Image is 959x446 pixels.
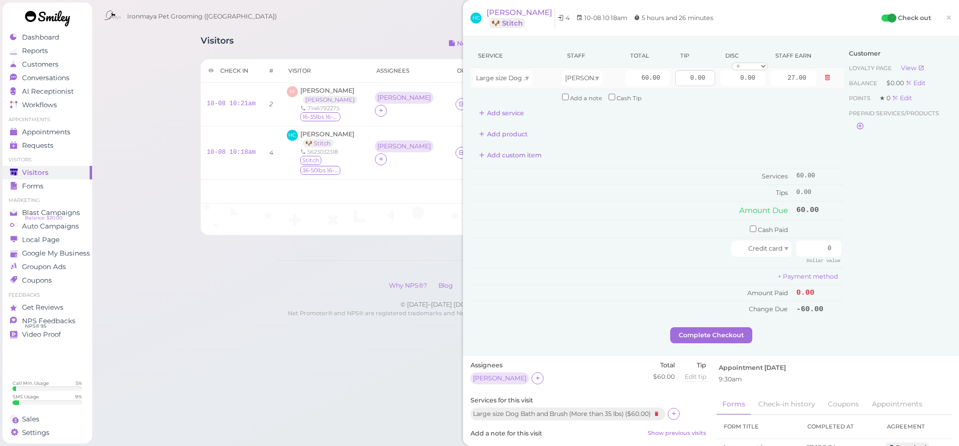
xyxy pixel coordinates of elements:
span: M [287,86,298,97]
span: Settings [22,428,50,437]
button: Notes [440,36,484,52]
div: $60.00 [653,372,675,381]
span: HC [470,13,482,24]
th: Agreement [879,415,951,438]
th: Completed at [800,415,879,438]
span: Video Proof [22,330,61,339]
a: Google My Business [3,247,92,260]
a: Check-in history [752,394,821,415]
span: Prepaid services/products [849,108,939,118]
span: × [945,11,952,25]
span: ★ 0 [879,94,892,102]
h1: Visitors [201,36,234,54]
span: 4 [566,14,570,22]
div: [PERSON_NAME] [375,92,436,105]
td: Tips [470,185,794,201]
small: Cash Tip [617,95,642,102]
td: 60.00 [794,201,844,219]
a: Get Reviews [3,301,92,314]
div: 7146792275 [300,104,362,112]
a: [PERSON_NAME] 🐶 Stitch [487,8,555,29]
a: Settings [3,426,92,439]
div: 5623032318 [300,148,363,156]
span: [PERSON_NAME] [300,130,354,138]
span: Blast Campaigns [22,208,80,217]
a: View [901,64,924,72]
small: Net Promoter® and NPS® are registered trademarks and Net Promoter Score and Net Promoter System a... [288,310,763,326]
a: [PERSON_NAME] [PERSON_NAME] [300,87,362,103]
a: NPS Feedbacks NPS® 95 [3,314,92,328]
a: Blast Campaigns Balance: $20.00 [3,206,92,219]
span: Sales [22,415,40,423]
label: Appointment [DATE] [719,363,786,372]
span: Ironmaya Pet Grooming ([GEOGRAPHIC_DATA]) [127,3,277,31]
span: Local Page [22,236,60,244]
a: [PERSON_NAME] [303,96,357,104]
span: Reports [22,47,48,55]
span: Loyalty page [849,65,893,72]
th: Staff earn [768,44,819,68]
span: [PERSON_NAME] [300,87,354,94]
a: Requests [3,139,92,152]
span: Visitors [22,168,49,177]
span: [PERSON_NAME] [487,8,552,17]
span: Google My Business [22,249,90,258]
a: Forms [716,394,751,415]
a: Appointments [866,394,928,415]
span: 0.00 [796,289,814,297]
li: 10-08 10:18am [574,13,630,23]
li: Marketing [3,197,92,204]
span: Workflows [22,101,57,109]
span: Stitch [300,156,321,165]
a: AI Receptionist [3,85,92,98]
a: Show previous visits [648,429,706,438]
span: Groupon Ads [22,263,66,271]
span: Balance [849,80,879,87]
th: Check in [201,59,262,83]
div: Call Min. Usage [13,380,49,386]
span: NPS Feedbacks [22,317,76,325]
td: 60.00 [794,168,844,185]
span: Amount Paid [747,289,788,297]
span: [PERSON_NAME] [565,74,619,82]
a: Groupon Ads [3,260,92,274]
span: Balance: $20.00 [25,214,62,222]
span: Edit tip [685,373,706,380]
label: Check out [898,13,931,23]
div: [PERSON_NAME] [377,143,431,150]
div: Customer [849,49,946,58]
span: Requests [22,141,54,150]
a: Blog [433,282,458,289]
a: Conversations [3,71,92,85]
th: Discount [718,44,768,68]
a: Edit [905,79,925,87]
div: SMS Usage [13,393,39,400]
span: Coupons [22,276,52,285]
label: Add a note for this visit [470,429,706,438]
div: Large size Dog Bath and Brush (More than 35 lbs) ( $60.00 ) [470,407,665,420]
span: Dashboard [22,33,59,42]
td: -60.00 [794,301,844,317]
span: Appointments [22,128,71,136]
div: [PERSON_NAME] [473,375,527,382]
span: Forms [22,182,44,190]
a: Visitors [3,166,92,179]
span: $0.00 [886,79,905,87]
a: Edit [892,94,912,102]
a: Customers [3,58,92,71]
a: Auto Campaigns [3,219,92,233]
span: Points [849,95,872,102]
a: Why NPS®? [384,282,432,289]
th: Service [470,44,560,68]
div: 9:30am [719,375,949,384]
span: Get Reviews [22,303,64,312]
button: Add custom item [470,147,550,163]
a: Coupons [822,394,865,415]
div: # [269,67,273,75]
label: Assignees [470,361,503,370]
span: Conversations [22,74,70,82]
td: Services [470,168,794,185]
li: Feedbacks [3,292,92,299]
